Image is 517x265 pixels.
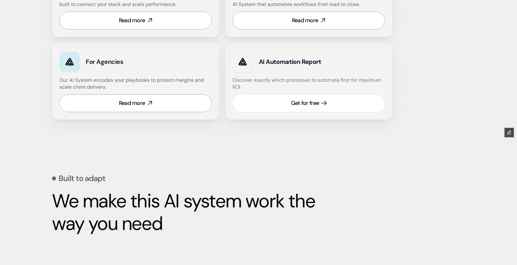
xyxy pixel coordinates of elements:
button: Edit Framer Content [504,128,514,137]
p: Built to adapt [59,174,105,182]
strong: We make this AI system work the way you need [52,189,319,236]
div: Read more [119,99,145,107]
div: Get for free [291,99,319,107]
h4: Our AI System encodes your playbooks to protect margins and scale client delivery. [59,77,212,91]
h4: Discover exactly which processes to automate first for maximum ROI. [233,77,385,91]
strong: AI Automation Report [259,58,321,66]
a: Get for free [233,94,385,112]
a: Read more [59,94,212,112]
h3: For Agencies [86,57,171,66]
